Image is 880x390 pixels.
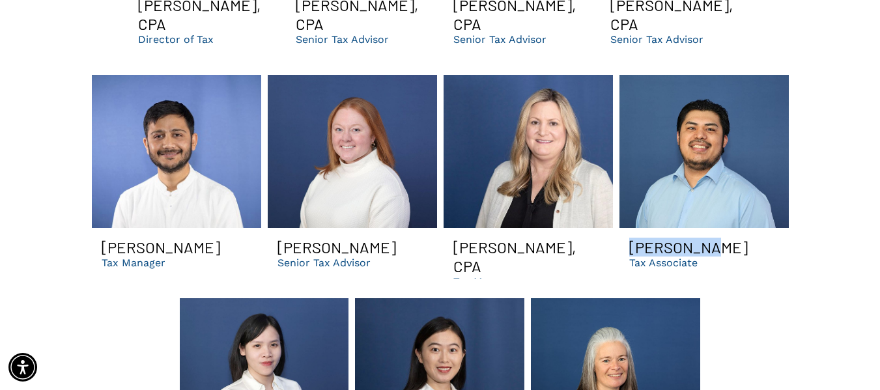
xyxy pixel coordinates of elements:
[102,257,165,269] p: Tax Manager
[453,275,517,288] p: Tax Manager
[444,75,613,228] a: Dental CPA Libby Smiling | Best accountants for DSOs and tax services
[453,33,546,46] p: Senior Tax Advisor
[277,238,396,257] h3: [PERSON_NAME]
[8,353,37,382] div: Accessibility Menu
[629,238,748,257] h3: [PERSON_NAME]
[92,75,261,228] a: Gopal CPA smiling | Best dental support organization and accounting firm in GA
[138,33,214,46] p: Director of Tax
[453,238,603,275] h3: [PERSON_NAME], CPA
[296,33,389,46] p: Senior Tax Advisor
[629,257,698,269] p: Tax Associate
[610,33,703,46] p: Senior Tax Advisor
[277,257,371,269] p: Senior Tax Advisor
[102,238,220,257] h3: [PERSON_NAME]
